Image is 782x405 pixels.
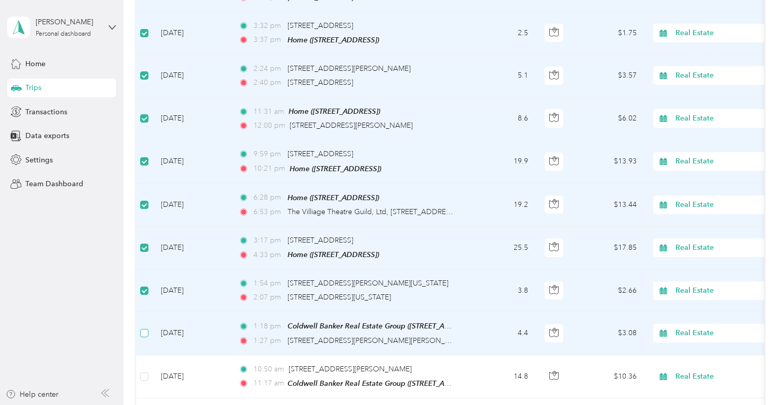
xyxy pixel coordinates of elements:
[253,106,284,117] span: 11:31 am
[253,206,283,218] span: 6:53 pm
[573,227,645,269] td: $17.85
[253,378,283,389] span: 11:17 am
[153,55,230,97] td: [DATE]
[288,279,448,288] span: [STREET_ADDRESS][PERSON_NAME][US_STATE]
[468,12,536,55] td: 2.5
[573,12,645,55] td: $1.75
[153,227,230,269] td: [DATE]
[288,336,468,345] span: [STREET_ADDRESS][PERSON_NAME][PERSON_NAME]
[253,278,283,289] span: 1:54 pm
[468,312,536,355] td: 4.4
[573,55,645,97] td: $3.57
[573,312,645,355] td: $3.08
[675,27,770,39] span: Real Estate
[288,293,391,302] span: [STREET_ADDRESS][US_STATE]
[288,193,379,202] span: Home ([STREET_ADDRESS])
[289,107,380,115] span: Home ([STREET_ADDRESS])
[675,327,770,339] span: Real Estate
[290,121,413,130] span: [STREET_ADDRESS][PERSON_NAME]
[253,63,283,74] span: 2:24 pm
[6,389,58,400] button: Help center
[153,12,230,55] td: [DATE]
[253,364,284,375] span: 10:50 am
[153,312,230,355] td: [DATE]
[25,58,46,69] span: Home
[675,70,770,81] span: Real Estate
[253,235,283,246] span: 3:17 pm
[675,371,770,382] span: Real Estate
[253,34,283,46] span: 3:37 pm
[468,269,536,312] td: 3.8
[25,178,83,189] span: Team Dashboard
[253,192,283,203] span: 6:28 pm
[25,130,69,141] span: Data exports
[573,184,645,227] td: $13.44
[468,140,536,183] td: 19.9
[288,64,411,73] span: [STREET_ADDRESS][PERSON_NAME]
[675,113,770,124] span: Real Estate
[675,242,770,253] span: Real Estate
[675,285,770,296] span: Real Estate
[288,250,379,259] span: Home ([STREET_ADDRESS])
[253,148,283,160] span: 9:59 pm
[153,140,230,183] td: [DATE]
[253,77,283,88] span: 2:40 pm
[25,107,67,117] span: Transactions
[253,120,285,131] span: 12:00 pm
[36,17,100,27] div: [PERSON_NAME]
[288,149,353,158] span: [STREET_ADDRESS]
[288,21,353,30] span: [STREET_ADDRESS]
[253,321,283,332] span: 1:18 pm
[573,140,645,183] td: $13.93
[289,365,412,373] span: [STREET_ADDRESS][PERSON_NAME]
[724,347,782,405] iframe: Everlance-gr Chat Button Frame
[288,78,353,87] span: [STREET_ADDRESS]
[288,36,379,44] span: Home ([STREET_ADDRESS])
[468,97,536,140] td: 8.6
[675,199,770,211] span: Real Estate
[36,31,91,37] div: Personal dashboard
[253,292,283,303] span: 2:07 pm
[253,249,283,261] span: 4:33 pm
[573,97,645,140] td: $6.02
[573,269,645,312] td: $2.66
[253,20,283,32] span: 3:32 pm
[153,184,230,227] td: [DATE]
[573,355,645,398] td: $10.36
[25,155,53,166] span: Settings
[253,163,285,174] span: 10:21 pm
[288,322,477,331] span: Coldwell Banker Real Estate Group ([STREET_ADDRESS])
[468,55,536,97] td: 5.1
[468,227,536,269] td: 25.5
[468,184,536,227] td: 19.2
[290,164,381,173] span: Home ([STREET_ADDRESS])
[288,236,353,245] span: [STREET_ADDRESS]
[153,269,230,312] td: [DATE]
[153,355,230,398] td: [DATE]
[468,355,536,398] td: 14.8
[288,379,477,388] span: Coldwell Banker Real Estate Group ([STREET_ADDRESS])
[25,82,41,93] span: Trips
[288,207,551,216] span: The Villiage Theatre Guild, Ltd, [STREET_ADDRESS][PERSON_NAME][US_STATE]
[675,156,770,167] span: Real Estate
[153,97,230,140] td: [DATE]
[253,335,283,347] span: 1:27 pm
